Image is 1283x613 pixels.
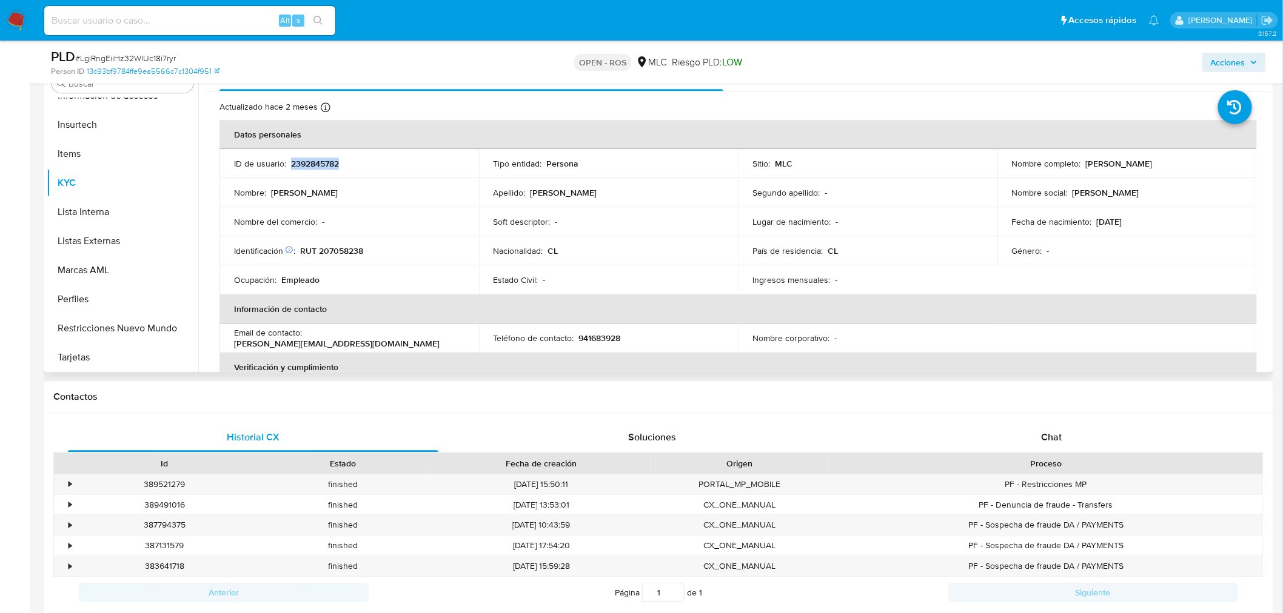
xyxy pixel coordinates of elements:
a: Salir [1261,14,1274,27]
button: KYC [47,168,198,197]
p: Género : [1012,245,1042,256]
th: Información de contacto [219,294,1257,323]
div: [DATE] 17:54:20 [432,535,651,555]
span: s [296,15,300,26]
div: MLC [636,56,667,69]
div: 389491016 [75,495,253,515]
p: Nombre corporativo : [752,333,829,343]
p: - [1047,245,1050,256]
button: Siguiente [948,583,1238,602]
p: Persona [547,158,579,169]
button: Acciones [1202,53,1266,72]
h1: Contactos [53,391,1264,403]
p: Ingresos mensuales : [752,274,830,285]
p: Nombre social : [1012,187,1068,198]
p: 941683928 [579,333,621,343]
th: Datos personales [219,120,1257,149]
p: Sitio : [752,158,770,169]
p: - [825,187,827,198]
p: aline.magdaleno@mercadolibre.com [1188,15,1257,26]
p: Nombre completo : [1012,158,1081,169]
button: Anterior [79,583,369,602]
div: • [69,479,72,490]
b: PLD [51,47,75,66]
div: [DATE] 15:50:11 [432,474,651,494]
div: finished [253,556,432,576]
th: Verificación y cumplimiento [219,353,1257,382]
span: Acciones [1211,53,1245,72]
p: [PERSON_NAME] [271,187,338,198]
button: Items [47,139,198,168]
div: • [69,519,72,531]
span: LOW [722,55,742,69]
p: - [322,216,324,227]
span: Página de [615,583,702,602]
span: Riesgo PLD: [672,56,742,69]
div: [DATE] 13:53:01 [432,495,651,515]
div: finished [253,495,432,515]
button: Listas Externas [47,226,198,255]
div: [DATE] 15:59:28 [432,556,651,576]
p: - [834,333,837,343]
div: Id [84,457,245,469]
div: CX_ONE_MANUAL [651,495,829,515]
button: Perfiles [47,284,198,313]
p: ID de usuario : [234,158,286,169]
div: PF - Sospecha de fraude DA / PAYMENTS [829,556,1263,576]
span: Chat [1042,430,1062,444]
p: Lugar de nacimiento : [752,216,831,227]
button: Marcas AML [47,255,198,284]
a: Notificaciones [1149,15,1159,25]
p: Fecha de nacimiento : [1012,216,1092,227]
div: • [69,560,72,572]
p: Apellido : [494,187,526,198]
p: [DATE] [1097,216,1122,227]
div: Estado [262,457,423,469]
p: 2392845782 [291,158,339,169]
p: Email de contacto : [234,327,302,338]
div: PORTAL_MP_MOBILE [651,474,829,494]
span: 3.157.2 [1258,28,1277,38]
div: finished [253,515,432,535]
b: Person ID [51,66,84,77]
p: Identificación : [234,245,295,256]
button: Lista Interna [47,197,198,226]
p: Estado Civil : [494,274,538,285]
p: Nombre : [234,187,266,198]
p: [PERSON_NAME] [1073,187,1139,198]
div: PF - Sospecha de fraude DA / PAYMENTS [829,535,1263,555]
div: [DATE] 10:43:59 [432,515,651,535]
div: Origen [659,457,820,469]
p: RUT 207058238 [300,245,363,256]
div: 387794375 [75,515,253,535]
p: Segundo apellido : [752,187,820,198]
div: • [69,540,72,551]
input: Buscar usuario o caso... [44,13,335,28]
p: - [835,274,837,285]
div: finished [253,474,432,494]
p: Actualizado hace 2 meses [219,101,318,113]
button: Insurtech [47,110,198,139]
span: 1 [699,586,702,598]
div: • [69,499,72,511]
div: 383641718 [75,556,253,576]
span: # LgiRngEiiHz32WlUc18i7ryr [75,52,176,64]
div: 389521279 [75,474,253,494]
span: Historial CX [227,430,280,444]
div: CX_ONE_MANUAL [651,515,829,535]
div: PF - Sospecha de fraude DA / PAYMENTS [829,515,1263,535]
p: CL [828,245,838,256]
p: - [543,274,546,285]
button: Tarjetas [47,342,198,371]
div: CX_ONE_MANUAL [651,535,829,555]
p: Nombre del comercio : [234,216,317,227]
p: Teléfono de contacto : [494,333,574,343]
span: Alt [280,15,290,26]
p: Ocupación : [234,274,276,285]
p: - [836,216,838,227]
p: [PERSON_NAME] [531,187,597,198]
button: Restricciones Nuevo Mundo [47,313,198,342]
div: finished [253,535,432,555]
p: - [555,216,558,227]
div: PF - Restricciones MP [829,474,1263,494]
